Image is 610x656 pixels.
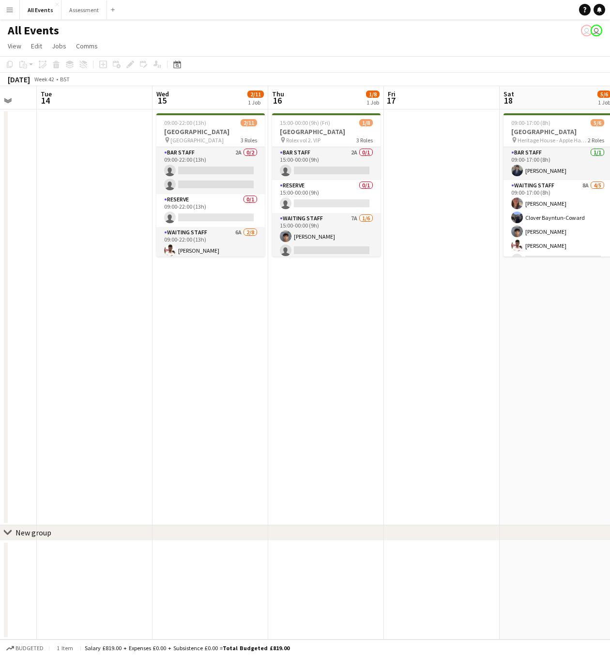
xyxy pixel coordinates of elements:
a: View [4,40,25,52]
span: 1 item [53,644,76,652]
div: New group [15,528,51,537]
h1: All Events [8,23,59,38]
span: Budgeted [15,645,44,652]
a: Jobs [48,40,70,52]
button: Assessment [61,0,107,19]
button: Budgeted [5,643,45,654]
app-user-avatar: Nathan Wong [581,25,593,36]
span: Comms [76,42,98,50]
div: BST [60,76,70,83]
span: Edit [31,42,42,50]
span: Total Budgeted £819.00 [223,644,290,652]
a: Comms [72,40,102,52]
app-user-avatar: Nathan Wong [591,25,602,36]
span: Jobs [52,42,66,50]
button: All Events [20,0,61,19]
a: Edit [27,40,46,52]
div: Salary £819.00 + Expenses £0.00 + Subsistence £0.00 = [85,644,290,652]
span: View [8,42,21,50]
div: [DATE] [8,75,30,84]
